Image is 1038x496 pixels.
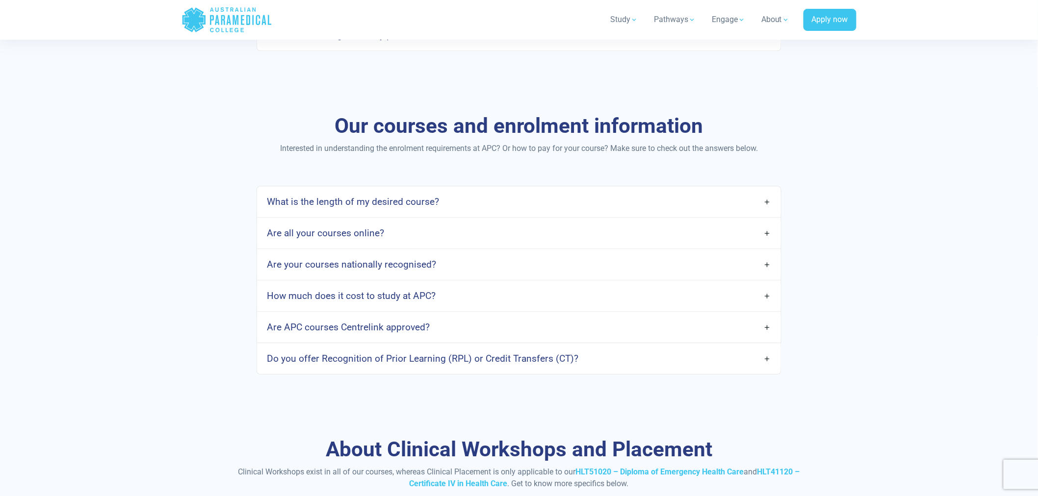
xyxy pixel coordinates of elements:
a: What is the length of my desired course? [257,190,781,213]
h4: What is the length of my desired course? [267,196,439,207]
h3: About Clinical Workshops and Placement [232,437,806,462]
a: HLT41120 – Certificate IV in Health Care [410,467,800,488]
a: How much does it cost to study at APC? [257,284,781,307]
h4: How much does it cost to study at APC? [267,290,436,301]
h4: Are all your courses online? [267,227,384,239]
a: Australian Paramedical College [182,4,272,36]
a: Engage [706,6,752,33]
p: Clinical Workshops exist in all of our courses, whereas Clinical Placement is only applicable to ... [232,466,806,490]
p: Interested in understanding the enrolment requirements at APC? Or how to pay for your course? Mak... [232,143,806,154]
h4: Are your courses nationally recognised? [267,259,436,270]
h3: Our courses and enrolment information [232,114,806,139]
a: Pathways [648,6,702,33]
a: Apply now [804,9,856,31]
a: About [755,6,796,33]
a: Are APC courses Centrelink approved? [257,316,781,339]
a: HLT51020 – Diploma of Emergency Health Care [576,467,744,476]
h4: Do you offer Recognition of Prior Learning (RPL) or Credit Transfers (CT)? [267,353,578,364]
a: Are your courses nationally recognised? [257,253,781,276]
a: Are all your courses online? [257,222,781,245]
h4: Are APC courses Centrelink approved? [267,322,430,333]
a: Do you offer Recognition of Prior Learning (RPL) or Credit Transfers (CT)? [257,347,781,370]
a: Study [604,6,644,33]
